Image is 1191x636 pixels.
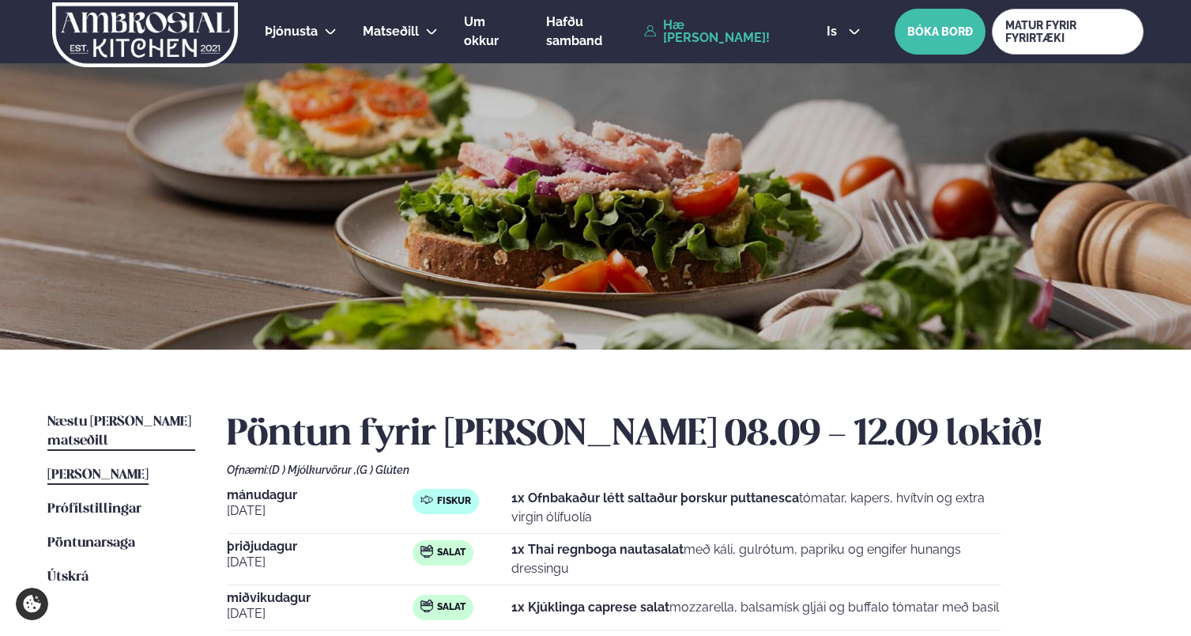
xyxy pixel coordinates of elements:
[437,495,471,508] span: Fiskur
[814,25,873,38] button: is
[47,568,89,587] a: Útskrá
[511,598,999,617] p: mozzarella, balsamísk gljái og buffalo tómatar með basil
[227,464,1144,476] div: Ofnæmi:
[47,466,149,485] a: [PERSON_NAME]
[227,413,1144,457] h2: Pöntun fyrir [PERSON_NAME] 08.09 - 12.09 lokið!
[227,592,413,604] span: miðvikudagur
[420,545,433,558] img: salad.svg
[437,601,465,614] span: Salat
[363,22,419,41] a: Matseðill
[47,534,135,553] a: Pöntunarsaga
[992,9,1144,55] a: MATUR FYRIR FYRIRTÆKI
[363,24,419,39] span: Matseðill
[511,490,799,505] strong: 1x Ofnbakaður létt saltaður þorskur puttanesca
[546,13,637,51] a: Hafðu samband
[51,2,239,67] img: logo
[47,413,195,451] a: Næstu [PERSON_NAME] matseðill
[47,415,191,448] span: Næstu [PERSON_NAME] matseðill
[464,14,499,48] span: Um okkur
[827,25,842,38] span: is
[546,14,602,48] span: Hafðu samband
[227,540,413,553] span: þriðjudagur
[227,604,413,623] span: [DATE]
[227,502,413,521] span: [DATE]
[47,468,149,482] span: [PERSON_NAME]
[420,600,433,612] img: salad.svg
[511,600,669,615] strong: 1x Kjúklinga caprese salat
[47,500,141,519] a: Prófílstillingar
[437,547,465,559] span: Salat
[511,540,1001,578] p: með káli, gulrótum, papriku og engifer hunangs dressingu
[511,489,1001,527] p: tómatar, kapers, hvítvín og extra virgin ólífuolía
[47,536,135,550] span: Pöntunarsaga
[464,13,520,51] a: Um okkur
[420,494,433,506] img: fish.svg
[511,542,684,557] strong: 1x Thai regnboga nautasalat
[227,553,413,572] span: [DATE]
[265,24,318,39] span: Þjónusta
[47,502,141,516] span: Prófílstillingar
[895,9,986,55] button: BÓKA BORÐ
[16,588,48,620] a: Cookie settings
[269,464,356,476] span: (D ) Mjólkurvörur ,
[47,570,89,584] span: Útskrá
[644,19,790,44] a: Hæ [PERSON_NAME]!
[227,489,413,502] span: mánudagur
[356,464,409,476] span: (G ) Glúten
[265,22,318,41] a: Þjónusta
